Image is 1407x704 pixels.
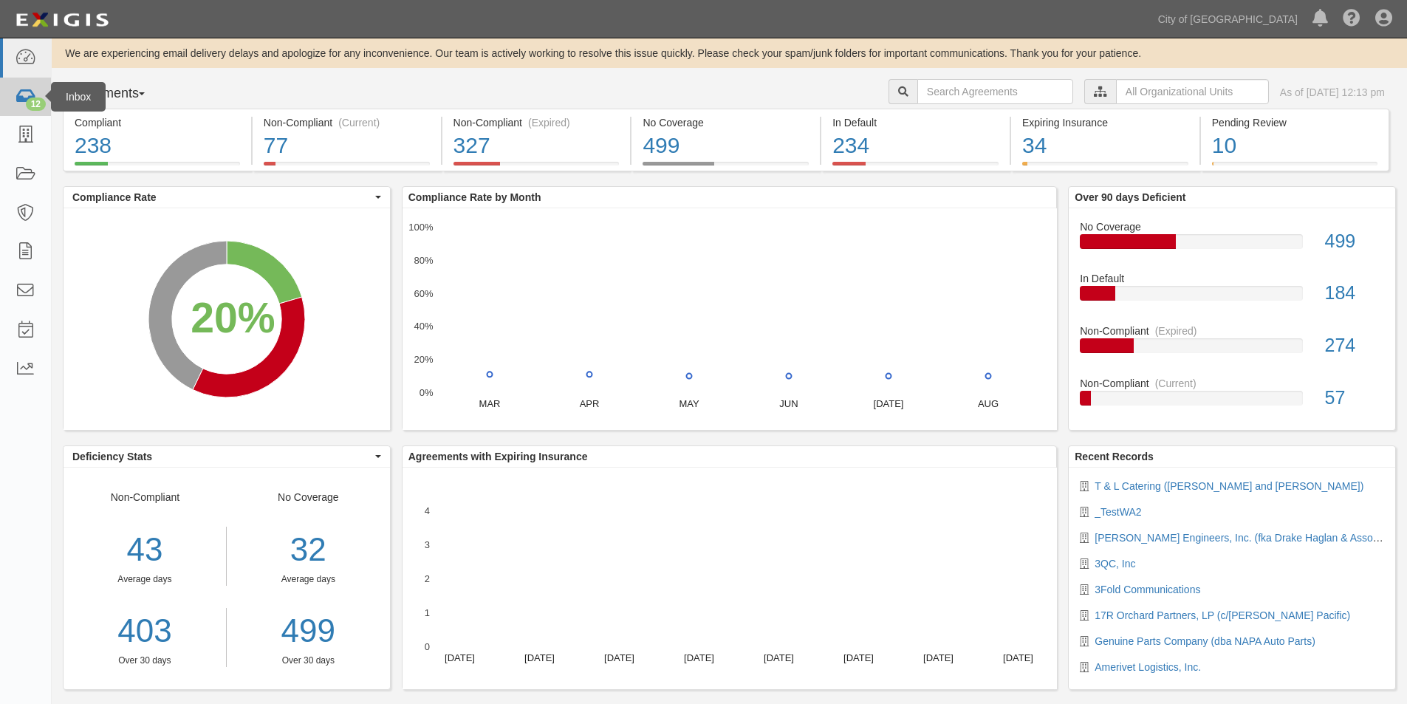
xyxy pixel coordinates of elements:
div: Average days [64,573,226,586]
a: 3Fold Communications [1095,584,1200,595]
div: 77 [264,130,430,162]
button: Agreements [63,79,174,109]
a: Expiring Insurance34 [1011,162,1199,174]
div: (Current) [1155,376,1197,391]
text: 0 [425,641,430,652]
text: 100% [408,222,434,233]
text: [DATE] [843,652,874,663]
div: 238 [75,130,240,162]
text: [DATE] [1003,652,1033,663]
text: 40% [414,321,433,332]
text: 1 [425,607,430,618]
svg: A chart. [403,468,1057,689]
div: 327 [453,130,620,162]
a: City of [GEOGRAPHIC_DATA] [1151,4,1305,34]
div: Compliant [75,115,240,130]
i: Help Center - Complianz [1343,10,1360,28]
text: 4 [425,505,430,516]
a: 3QC, Inc [1095,558,1135,570]
a: Amerivet Logistics, Inc. [1095,661,1201,673]
text: 2 [425,573,430,584]
text: JUN [779,398,798,409]
div: Over 30 days [64,655,226,667]
text: 0% [419,387,433,398]
div: Non-Compliant [1069,376,1395,391]
div: 274 [1314,332,1395,359]
text: 20% [414,354,433,365]
div: 57 [1314,385,1395,411]
a: T & L Catering ([PERSON_NAME] and [PERSON_NAME]) [1095,480,1363,492]
div: No Coverage [1069,219,1395,234]
text: [DATE] [524,652,555,663]
svg: A chart. [64,208,390,430]
a: In Default234 [821,162,1010,174]
div: No Coverage [227,490,390,667]
a: Pending Review10 [1201,162,1389,174]
div: 499 [643,130,809,162]
div: 12 [26,98,46,111]
text: 60% [414,287,433,298]
a: _TestWA2 [1095,506,1141,518]
div: 32 [238,527,379,573]
b: Agreements with Expiring Insurance [408,451,588,462]
a: Non-Compliant(Expired)327 [442,162,631,174]
div: Pending Review [1212,115,1377,130]
div: Non-Compliant (Current) [264,115,430,130]
a: Non-Compliant(Expired)274 [1080,324,1384,376]
text: [DATE] [604,652,634,663]
text: MAY [679,398,699,409]
div: Inbox [51,82,106,112]
div: As of [DATE] 12:13 pm [1280,85,1385,100]
text: AUG [978,398,999,409]
div: 499 [1314,228,1395,255]
div: 20% [191,288,275,349]
text: [DATE] [873,398,903,409]
div: Over 30 days [238,655,379,667]
div: In Default [1069,271,1395,286]
a: 499 [238,608,379,655]
div: 234 [832,130,999,162]
div: 184 [1314,280,1395,307]
div: (Current) [338,115,380,130]
a: 403 [64,608,226,655]
b: Over 90 days Deficient [1075,191,1185,203]
svg: A chart. [403,208,1057,430]
text: [DATE] [684,652,714,663]
a: 17R Orchard Partners, LP (c/[PERSON_NAME] Pacific) [1095,609,1350,621]
a: Non-Compliant(Current)57 [1080,376,1384,417]
b: Compliance Rate by Month [408,191,541,203]
a: No Coverage499 [1080,219,1384,272]
img: logo-5460c22ac91f19d4615b14bd174203de0afe785f0fc80cf4dbbc73dc1793850b.png [11,7,113,33]
input: Search Agreements [917,79,1073,104]
div: Non-Compliant [64,490,227,667]
div: Non-Compliant (Expired) [453,115,620,130]
a: Non-Compliant(Current)77 [253,162,441,174]
div: Non-Compliant [1069,324,1395,338]
b: Recent Records [1075,451,1154,462]
div: We are experiencing email delivery delays and apologize for any inconvenience. Our team is active... [52,46,1407,61]
text: [DATE] [923,652,954,663]
a: No Coverage499 [631,162,820,174]
input: All Organizational Units [1116,79,1269,104]
text: 3 [425,539,430,550]
div: 34 [1022,130,1188,162]
text: [DATE] [445,652,475,663]
div: Average days [238,573,379,586]
text: MAR [479,398,500,409]
div: (Expired) [1155,324,1197,338]
span: Deficiency Stats [72,449,372,464]
button: Compliance Rate [64,187,390,208]
span: Compliance Rate [72,190,372,205]
a: In Default184 [1080,271,1384,324]
a: Compliant238 [63,162,251,174]
div: In Default [832,115,999,130]
text: [DATE] [764,652,794,663]
div: 43 [64,527,226,573]
text: APR [579,398,599,409]
div: 10 [1212,130,1377,162]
